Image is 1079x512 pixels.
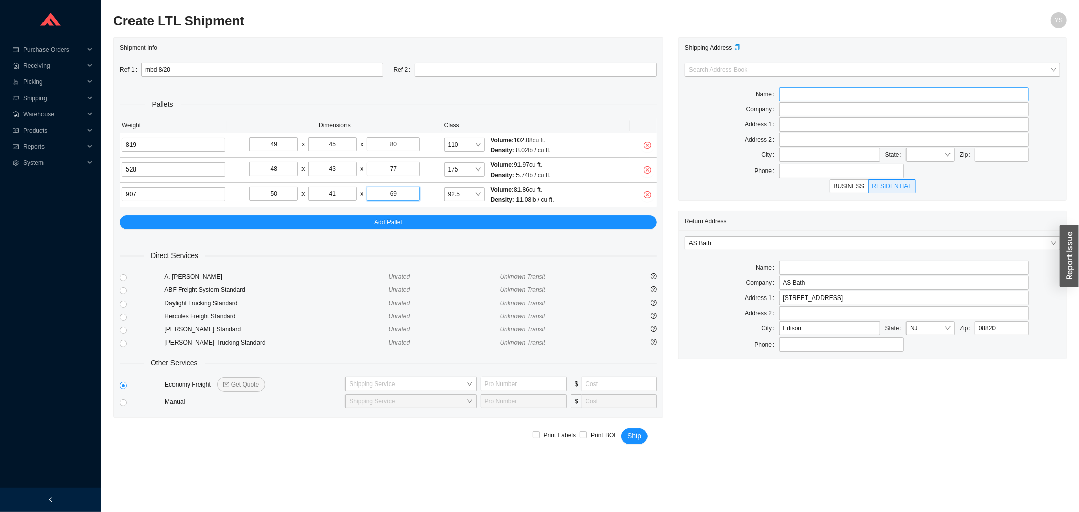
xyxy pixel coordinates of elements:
span: Ship [627,430,641,442]
input: H [367,137,419,151]
input: W [308,187,357,201]
div: Manual [163,397,343,407]
span: RESIDENTIAL [872,183,912,190]
label: Ref 2 [394,63,415,77]
label: Name [756,261,779,275]
input: H [367,162,419,176]
th: Dimensions [227,118,442,133]
span: Unrated [389,326,410,333]
div: Economy Freight [163,377,343,392]
label: City [762,321,779,335]
span: question-circle [651,286,657,292]
span: Volume: [491,186,514,193]
input: Cost [582,377,657,391]
span: question-circle [651,326,657,332]
input: W [308,162,357,176]
span: System [23,155,84,171]
label: Company [746,102,779,116]
span: 110 [448,138,481,151]
label: Zip [960,321,975,335]
button: Ship [621,428,648,444]
span: close-circle [640,142,655,149]
span: copy [734,44,740,50]
span: Unrated [389,313,410,320]
span: Shipping Address [685,44,740,51]
div: 8.02 lb / cu ft. [491,145,551,155]
span: Purchase Orders [23,41,84,58]
label: Ref 1 [120,63,141,77]
div: 81.86 cu ft. [491,185,554,195]
span: YS [1055,12,1063,28]
span: Density: [491,172,514,179]
span: Volume: [491,161,514,168]
div: 91.97 cu ft. [491,160,551,170]
span: Unrated [389,300,410,307]
label: Zip [960,148,975,162]
div: Hercules Freight Standard [164,311,388,321]
span: question-circle [651,300,657,306]
span: Other Services [144,357,205,369]
span: Unrated [389,286,410,293]
div: Return Address [685,211,1060,230]
div: x [301,189,305,199]
span: Unknown Transit [500,339,545,346]
div: 102.08 cu ft. [491,135,551,145]
h2: Create LTL Shipment [113,12,829,30]
span: setting [12,160,19,166]
span: Unrated [389,273,410,280]
button: close-circle [640,163,655,177]
span: Density: [491,196,514,203]
input: Cost [582,394,657,408]
label: Name [756,87,779,101]
label: Phone [755,337,779,352]
span: credit-card [12,47,19,53]
input: L [249,187,298,201]
label: Address 1 [745,291,779,305]
span: Print BOL [587,430,621,440]
span: $ [571,377,582,391]
span: Reports [23,139,84,155]
th: Weight [120,118,227,133]
span: Volume: [491,137,514,144]
div: 11.08 lb / cu ft. [491,195,554,205]
span: $ [571,394,582,408]
input: L [249,162,298,176]
div: x [301,164,305,174]
th: Class [442,118,630,133]
span: AS Bath [689,237,1056,250]
label: State [885,148,906,162]
span: question-circle [651,339,657,345]
span: Unknown Transit [500,273,545,280]
span: Density: [491,147,514,154]
input: Pro Number [481,394,567,408]
div: x [301,139,305,149]
span: Picking [23,74,84,90]
span: 175 [448,163,481,176]
span: Print Labels [540,430,580,440]
label: Company [746,276,779,290]
label: Address 2 [745,133,779,147]
div: Daylight Trucking Standard [164,298,388,308]
button: close-circle [640,188,655,202]
span: read [12,127,19,134]
span: NJ [910,322,951,335]
label: Phone [755,164,779,178]
div: x [360,189,363,199]
span: Shipping [23,90,84,106]
div: Copy [734,42,740,53]
span: Products [23,122,84,139]
span: Add Pallet [374,217,402,227]
span: Unknown Transit [500,313,545,320]
input: H [367,187,419,201]
label: State [885,321,906,335]
div: Shipment Info [120,38,657,57]
div: [PERSON_NAME] Standard [164,324,388,334]
input: Pro Number [481,377,567,391]
span: question-circle [651,313,657,319]
span: BUSINESS [834,183,865,190]
div: x [360,164,363,174]
div: 5.74 lb / cu ft. [491,170,551,180]
label: Address 1 [745,117,779,132]
span: Direct Services [144,250,205,262]
span: question-circle [651,273,657,279]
